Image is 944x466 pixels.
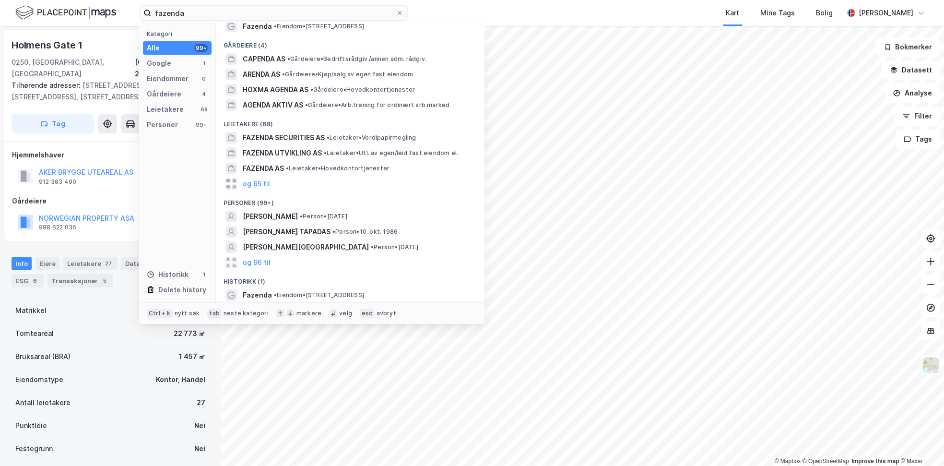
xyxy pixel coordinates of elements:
div: Personer [147,119,178,131]
div: Nei [194,420,205,431]
button: Filter [894,107,940,126]
div: 99+ [194,121,208,129]
div: Ctrl + k [147,309,173,318]
span: • [287,55,290,62]
span: • [300,213,303,220]
img: Z [921,356,940,374]
div: 27 [103,259,114,268]
span: FAZENDA AS [243,163,284,174]
div: nytt søk [175,310,200,317]
div: 4 [200,90,208,98]
div: Historikk [147,269,189,280]
div: Antall leietakere [15,397,71,408]
div: Eiere [35,257,59,270]
div: Transaksjoner [47,274,113,287]
div: Historikk (1) [216,270,484,287]
div: Bruksareal (BRA) [15,351,71,362]
span: Eiendom • [STREET_ADDRESS] [274,291,364,299]
button: Tags [896,130,940,149]
div: 0 [200,75,208,83]
div: [STREET_ADDRESS], [STREET_ADDRESS], [STREET_ADDRESS] [12,80,201,103]
a: OpenStreetMap [802,458,849,465]
div: 68 [200,106,208,113]
a: Mapbox [774,458,801,465]
div: Kategori [147,30,212,37]
div: Holmens Gate 1 [12,37,84,53]
div: ESG [12,274,44,287]
div: Punktleie [15,420,47,431]
div: velg [339,310,352,317]
span: Person • [DATE] [300,213,347,220]
button: Analyse [885,84,940,103]
div: [PERSON_NAME] [859,7,913,19]
div: 5 [100,276,109,286]
span: • [274,291,277,299]
span: Gårdeiere • Kjøp/salg av egen fast eiendom [282,71,413,78]
div: esc [360,309,375,318]
span: Leietaker • Hovedkontortjenester [286,165,389,172]
span: • [324,149,327,156]
button: og 65 til [243,178,270,190]
div: Datasett [121,257,157,270]
div: Nei [194,443,205,454]
span: • [332,228,335,235]
div: Bolig [816,7,833,19]
span: • [310,86,313,93]
span: AGENDA AKTIV AS [243,99,303,111]
div: Delete history [158,284,206,296]
span: • [282,71,285,78]
div: Kart [726,7,739,19]
span: Eiendom • [STREET_ADDRESS] [274,23,364,30]
div: Google [147,58,171,69]
span: Fazenda [243,289,272,301]
button: og 96 til [243,257,271,268]
input: Søk på adresse, matrikkel, gårdeiere, leietakere eller personer [151,6,396,20]
span: Gårdeiere • Bedriftsrådgiv./annen adm. rådgiv. [287,55,426,63]
div: 6 [30,276,40,286]
span: Person • 10. okt. 1986 [332,228,398,236]
div: Gårdeiere [147,88,181,100]
span: FAZENDA UTVIKLING AS [243,147,322,159]
div: 99+ [194,44,208,52]
div: Info [12,257,32,270]
button: Datasett [882,60,940,80]
div: 22 773 ㎡ [174,328,205,339]
div: 1 [200,271,208,278]
div: Leietakere (68) [216,113,484,130]
div: Mine Tags [760,7,795,19]
div: neste kategori [224,310,269,317]
div: Gårdeiere (4) [216,34,484,51]
div: 0250, [GEOGRAPHIC_DATA], [GEOGRAPHIC_DATA] [12,57,134,80]
span: Leietaker • Verdipapirmegling [327,134,416,142]
div: Tomteareal [15,328,54,339]
div: avbryt [376,310,396,317]
div: Hjemmelshaver [12,149,209,161]
span: • [274,23,277,30]
span: FAZENDA SECURITIES AS [243,132,325,143]
span: [PERSON_NAME] TAPADAS [243,226,330,238]
div: Eiendomstype [15,374,63,385]
span: Person • [DATE] [371,243,418,251]
div: Gårdeiere [12,195,209,207]
div: Leietakere [63,257,118,270]
span: Leietaker • Utl. av egen/leid fast eiendom el. [324,149,458,157]
div: Alle [147,42,160,54]
div: markere [296,310,321,317]
span: ARENDA AS [243,69,280,80]
span: [PERSON_NAME][GEOGRAPHIC_DATA] [243,241,369,253]
div: Kontor, Handel [156,374,205,385]
span: Tilhørende adresser: [12,81,83,89]
iframe: Chat Widget [896,420,944,466]
div: Leietakere [147,104,184,115]
span: • [305,101,308,108]
div: tab [207,309,222,318]
div: 912 383 490 [39,178,76,186]
div: 988 622 036 [39,224,76,231]
a: Improve this map [851,458,899,465]
button: Bokmerker [875,37,940,57]
div: Matrikkel [15,305,47,316]
div: 27 [197,397,205,408]
div: 1 457 ㎡ [179,351,205,362]
div: Eiendommer [147,73,189,84]
span: Gårdeiere • Hovedkontortjenester [310,86,415,94]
